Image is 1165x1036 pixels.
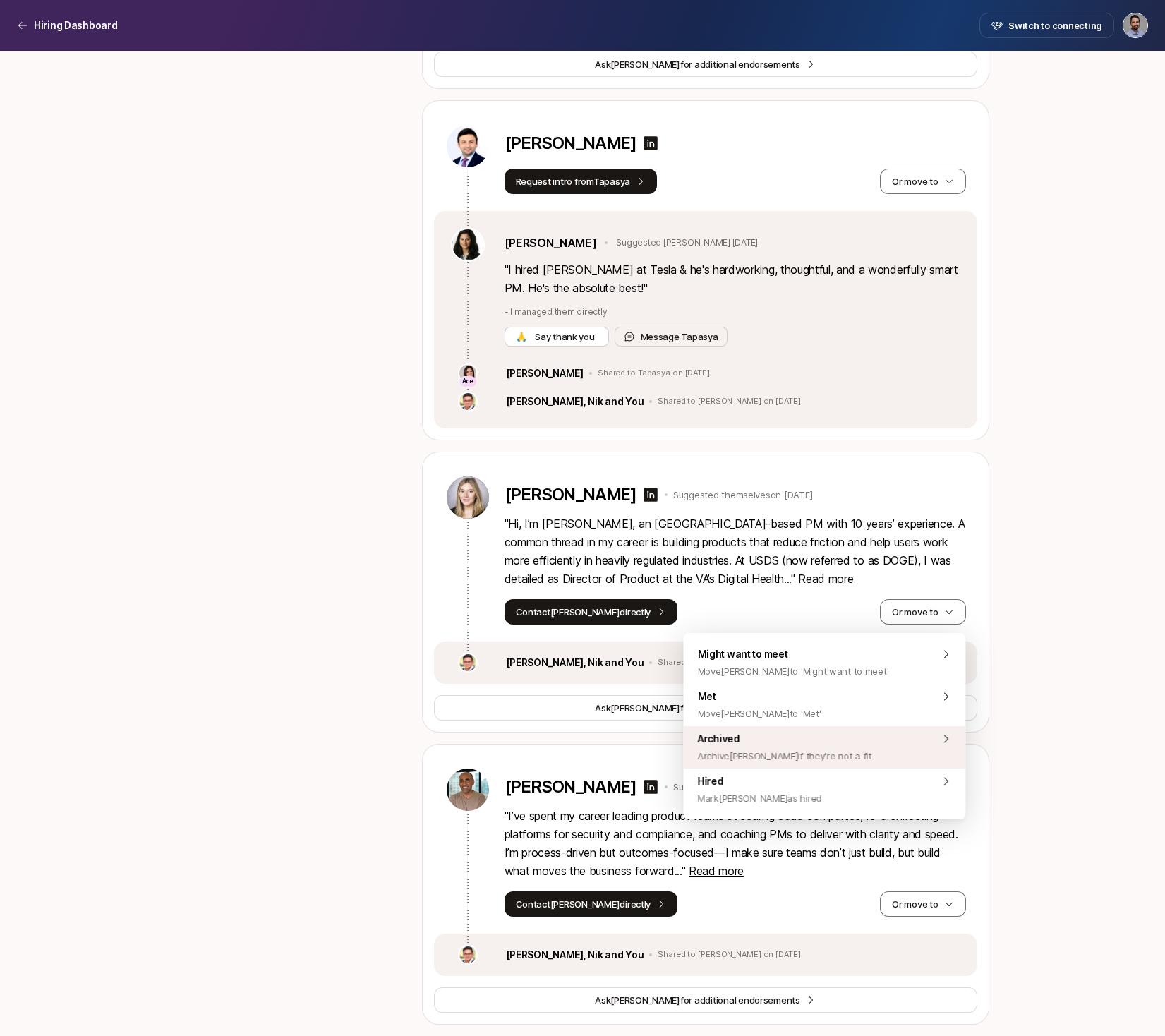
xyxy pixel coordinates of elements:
[505,891,678,917] button: Contact[PERSON_NAME]directly
[532,330,597,344] span: Say thank you
[505,807,966,880] p: " I’ve spent my career leading product teams at scaling SaaS companies, re-architecting platforms...
[610,59,680,70] span: [PERSON_NAME]
[616,236,758,249] p: Suggested [PERSON_NAME] [DATE]
[610,994,680,1006] span: [PERSON_NAME]
[516,330,527,344] span: 🙏
[595,701,800,715] span: Ask for additional endorsements
[505,234,597,252] a: [PERSON_NAME]
[979,13,1114,38] button: Switch to connecting
[673,488,812,502] p: Suggested themselves on [DATE]
[595,993,800,1007] span: Ask for additional endorsements
[447,769,489,811] img: b2396fd6_4056_44af_81d7_fa60a6f144c7.jpg
[505,260,960,297] p: " I hired [PERSON_NAME] at Tesla & he's hardworking, thoughtful, and a wonderfully smart PM. He's...
[452,229,483,260] img: 61b2fa3b_add6_4243_8c3c_347653612046.jpg
[658,397,800,406] p: Shared to [PERSON_NAME] on [DATE]
[610,702,680,713] span: [PERSON_NAME]
[462,377,474,386] p: Ace
[689,864,744,878] span: Read more
[505,327,609,347] button: 🙏 Say thank you
[698,663,889,680] span: Move [PERSON_NAME] to 'Might want to meet'
[880,891,965,917] button: Or move to
[1123,13,1147,37] img: Adam Hill
[505,514,966,588] p: " Hi, I’m [PERSON_NAME], an [GEOGRAPHIC_DATA]-based PM with 10 years’ experience. A common thread...
[459,654,476,671] img: c1b10a7b_a438_4f37_9af7_bf91a339076e.jpg
[658,950,800,960] p: Shared to [PERSON_NAME] on [DATE]
[684,633,966,819] div: Or move to
[798,572,853,586] span: Read more
[505,306,960,318] p: - I managed them directly
[34,17,118,34] p: Hiring Dashboard
[698,646,889,680] span: Might want to meet
[506,393,644,410] p: [PERSON_NAME], Nik and You
[434,52,977,77] button: Ask[PERSON_NAME]for additional endorsements
[698,705,821,722] span: Move [PERSON_NAME] to 'Met'
[447,476,489,519] img: f54a37bc_b893_41b6_8bb1_4f0c352c87ce.jpg
[434,987,977,1013] button: Ask[PERSON_NAME]for additional endorsements
[658,658,800,668] p: Shared to [PERSON_NAME] on [DATE]
[434,695,977,721] button: Ask[PERSON_NAME]for additional endorsements
[505,599,678,625] button: Contact[PERSON_NAME]directly
[505,133,636,153] p: [PERSON_NAME]
[506,365,584,382] p: [PERSON_NAME]
[698,773,822,807] span: Hired
[698,790,822,807] span: Mark [PERSON_NAME] as hired
[459,946,476,963] img: c1b10a7b_a438_4f37_9af7_bf91a339076e.jpg
[447,125,489,167] img: 0c2367a6_8799_40fe_9db6_e85e71a5cb5a.jpg
[459,365,476,382] img: 71d7b91d_d7cb_43b4_a7ea_a9b2f2cc6e03.jpg
[506,654,644,671] p: [PERSON_NAME], Nik and You
[673,780,812,794] p: Suggested themselves on [DATE]
[615,327,728,347] button: Message Tapasya
[505,485,636,505] p: [PERSON_NAME]
[698,688,821,722] span: Met
[598,368,710,378] p: Shared to Tapasya on [DATE]
[459,393,476,410] img: c1b10a7b_a438_4f37_9af7_bf91a339076e.jpg
[505,777,636,797] p: [PERSON_NAME]
[595,57,800,71] span: Ask for additional endorsements
[1008,18,1102,32] span: Switch to connecting
[880,599,965,625] button: Or move to
[505,169,658,194] button: Request intro fromTapasya
[506,946,644,963] p: [PERSON_NAME], Nik and You
[1123,13,1148,38] button: Adam Hill
[698,730,872,764] span: Archived
[698,747,872,764] span: Archive [PERSON_NAME] if they're not a fit
[880,169,965,194] button: Or move to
